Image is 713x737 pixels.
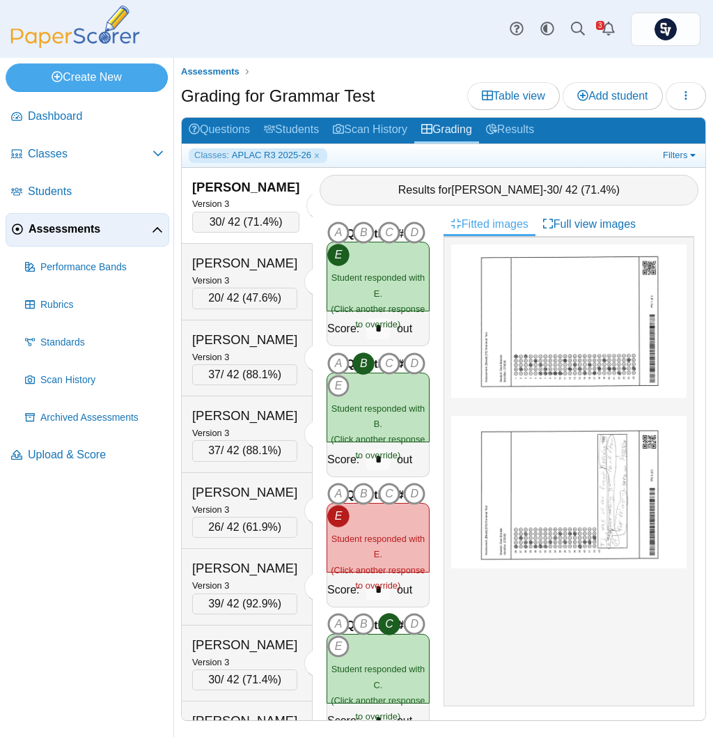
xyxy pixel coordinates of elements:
span: 30 [208,674,221,685]
span: Student responded with E. [331,272,425,298]
a: Questions [182,118,257,143]
div: [PERSON_NAME] [192,483,297,502]
div: / 42 ( ) [192,594,297,614]
i: D [403,613,425,635]
i: A [327,483,350,505]
img: 3196521_OCTOBER_7_2025T19_15_2_901000000.jpeg [451,416,687,568]
small: Version 3 [192,199,229,209]
a: Full view images [535,212,643,236]
span: Table view [482,90,545,102]
span: Assessments [29,222,152,237]
a: PaperScorer [6,38,145,50]
span: 88.1% [246,368,277,380]
i: A [327,613,350,635]
a: Archived Assessments [19,401,169,435]
span: 37 [208,368,221,380]
a: Alerts [593,14,624,45]
span: 71.4% [247,216,279,228]
a: Performance Bands [19,251,169,284]
i: D [403,222,425,244]
i: B [352,483,375,505]
i: C [378,352,400,375]
small: (Click another response to override) [331,272,425,329]
div: Results for - / 42 ( ) [320,175,698,205]
i: C [378,222,400,244]
a: Classes: APLAC R3 2025-26 [189,148,327,162]
div: [PERSON_NAME] [192,407,297,425]
span: Performance Bands [40,261,164,274]
span: Student responded with E. [331,534,425,559]
i: B [352,352,375,375]
small: Version 3 [192,657,229,667]
div: [PERSON_NAME] [192,331,297,349]
a: Fitted images [444,212,535,236]
span: 39 [208,598,221,610]
a: Standards [19,326,169,359]
i: B [352,222,375,244]
div: out of 1 [393,442,429,476]
span: Students [28,184,164,199]
a: Create New [6,63,168,91]
span: 71.4% [584,184,616,196]
a: Results [479,118,541,143]
div: [PERSON_NAME] [192,559,297,577]
div: [PERSON_NAME] [192,178,299,196]
span: Classes: [194,149,229,162]
small: (Click another response to override) [331,664,425,721]
span: Scan History [40,373,164,387]
a: Students [257,118,326,143]
div: [PERSON_NAME] [192,254,297,272]
i: C [378,613,400,635]
span: Rubrics [40,298,164,312]
a: Grading [414,118,479,143]
span: 20 [208,292,221,304]
span: 47.6% [246,292,277,304]
span: APLAC R3 2025-26 [232,149,311,162]
a: Classes [6,138,169,171]
small: Version 3 [192,352,229,362]
div: [PERSON_NAME] [192,636,297,654]
i: A [327,352,350,375]
i: E [327,635,350,658]
small: (Click another response to override) [331,534,425,591]
span: Dashboard [28,109,164,124]
span: Chris Paolelli [655,18,677,40]
a: Add student [563,82,662,110]
span: Archived Assessments [40,411,164,425]
span: Student responded with B. [331,403,425,429]
img: PaperScorer [6,6,145,48]
span: Assessments [181,66,240,77]
span: 61.9% [246,521,277,533]
div: [PERSON_NAME] [192,712,297,730]
span: Add student [577,90,648,102]
a: Scan History [326,118,414,143]
div: / 42 ( ) [192,517,297,538]
a: Upload & Score [6,439,169,472]
a: Assessments [6,213,169,247]
a: Students [6,176,169,209]
a: ps.PvyhDibHWFIxMkTk [631,13,700,46]
div: / 42 ( ) [192,364,297,385]
span: 37 [208,444,221,456]
span: 26 [208,521,221,533]
i: D [403,352,425,375]
small: Version 3 [192,504,229,515]
div: / 42 ( ) [192,288,297,309]
small: (Click another response to override) [331,403,425,460]
a: Table view [467,82,560,110]
span: 30 [547,184,559,196]
span: 71.4% [246,674,277,685]
i: D [403,483,425,505]
img: 3196521_OCTOBER_7_2025T19_15_20_164000000.jpeg [451,245,687,397]
a: Dashboard [6,100,169,134]
div: / 42 ( ) [192,440,297,461]
span: Classes [28,146,152,162]
span: Standards [40,336,164,350]
small: Version 3 [192,580,229,591]
h1: Grading for Grammar Test [181,84,375,108]
i: B [352,613,375,635]
div: / 42 ( ) [192,669,297,690]
a: Scan History [19,364,169,397]
i: E [327,244,350,266]
span: Student responded with C. [331,664,425,690]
